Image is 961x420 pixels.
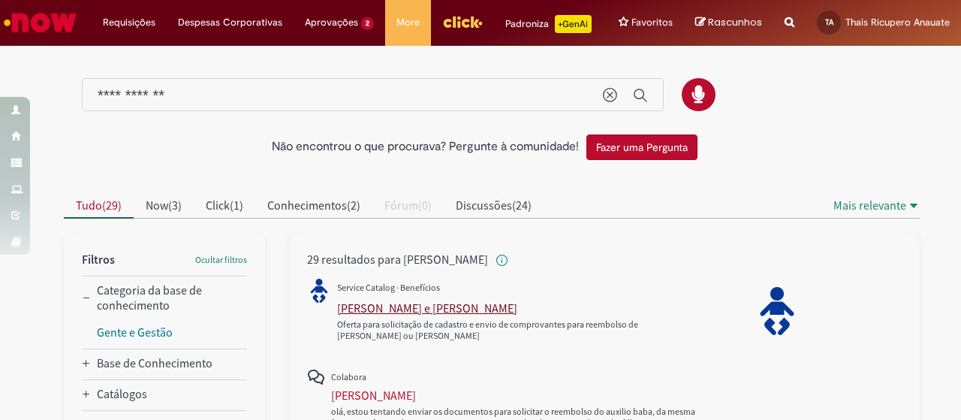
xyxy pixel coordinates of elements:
img: click_logo_yellow_360x200.png [442,11,483,33]
span: Despesas Corporativas [178,15,282,30]
p: +GenAi [555,15,592,33]
button: Fazer uma Pergunta [586,134,697,160]
h2: Não encontrou o que procurava? Pergunte à comunidade! [272,141,579,154]
img: ServiceNow [2,8,79,38]
span: Rascunhos [708,15,762,29]
span: Requisições [103,15,155,30]
a: Rascunhos [695,16,762,30]
span: 2 [361,17,374,30]
span: More [396,15,420,30]
div: Padroniza [505,15,592,33]
span: Aprovações [305,15,358,30]
span: Favoritos [631,15,673,30]
span: TA [825,17,833,27]
span: Thais Ricupero Anauate [845,16,950,29]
